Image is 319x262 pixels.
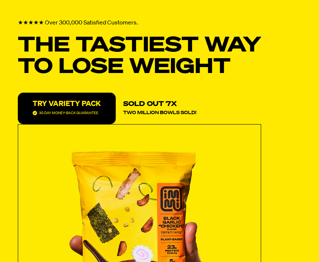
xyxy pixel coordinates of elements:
p: SOLD OUT 7X [123,100,177,109]
h1: THE TASTIEST WAY TO LOSE WEIGHT [18,35,275,78]
p: ★★★★★ Over 300,000 Satisfied Customers. [18,19,138,27]
button: TRY VARIETY PACK30 DAY MONEY-BACK GUARANTEE [18,93,116,124]
p: TRY VARIETY PACK [33,100,101,107]
p: TWO MILLION BOWLS SOLD! [123,109,197,117]
p: 30 DAY MONEY-BACK GUARANTEE [39,109,98,117]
